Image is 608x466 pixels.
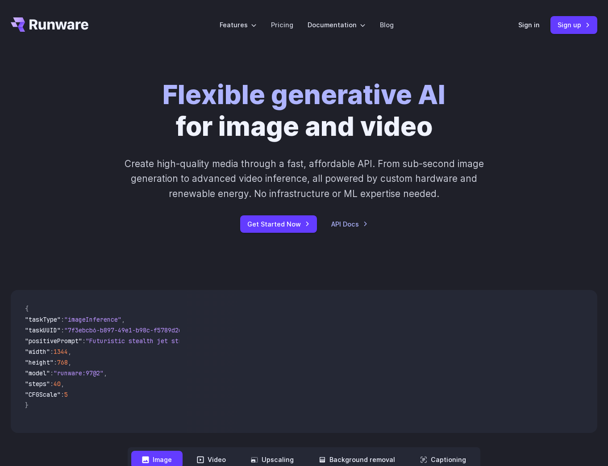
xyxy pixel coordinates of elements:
span: "model" [25,369,50,377]
span: 40 [54,380,61,388]
h1: for image and video [162,79,446,142]
span: "steps" [25,380,50,388]
span: , [104,369,107,377]
p: Create high-quality media through a fast, affordable API. From sub-second image generation to adv... [117,156,492,201]
span: "taskUUID" [25,326,61,334]
span: : [61,390,64,399]
span: } [25,401,29,409]
span: : [54,358,57,366]
span: : [61,326,64,334]
span: 5 [64,390,68,399]
span: : [50,369,54,377]
a: Sign in [518,20,540,30]
span: , [121,315,125,323]
span: "imageInference" [64,315,121,323]
a: Go to / [11,17,88,32]
label: Features [220,20,257,30]
span: "width" [25,348,50,356]
a: Sign up [550,16,597,34]
span: : [50,348,54,356]
span: "positivePrompt" [25,337,82,345]
a: Blog [380,20,394,30]
span: , [68,358,71,366]
span: "Futuristic stealth jet streaking through a neon-lit cityscape with glowing purple exhaust" [86,337,411,345]
span: : [50,380,54,388]
label: Documentation [308,20,366,30]
strong: Flexible generative AI [162,79,446,110]
span: "7f3ebcb6-b897-49e1-b98c-f5789d2d40d7" [64,326,200,334]
span: "taskType" [25,315,61,323]
a: API Docs [331,219,368,229]
span: , [61,380,64,388]
span: 1344 [54,348,68,356]
span: "CFGScale" [25,390,61,399]
a: Pricing [271,20,293,30]
span: 768 [57,358,68,366]
span: : [82,337,86,345]
span: : [61,315,64,323]
span: "height" [25,358,54,366]
span: , [68,348,71,356]
a: Get Started Now [240,215,317,233]
span: { [25,305,29,313]
span: "runware:97@2" [54,369,104,377]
